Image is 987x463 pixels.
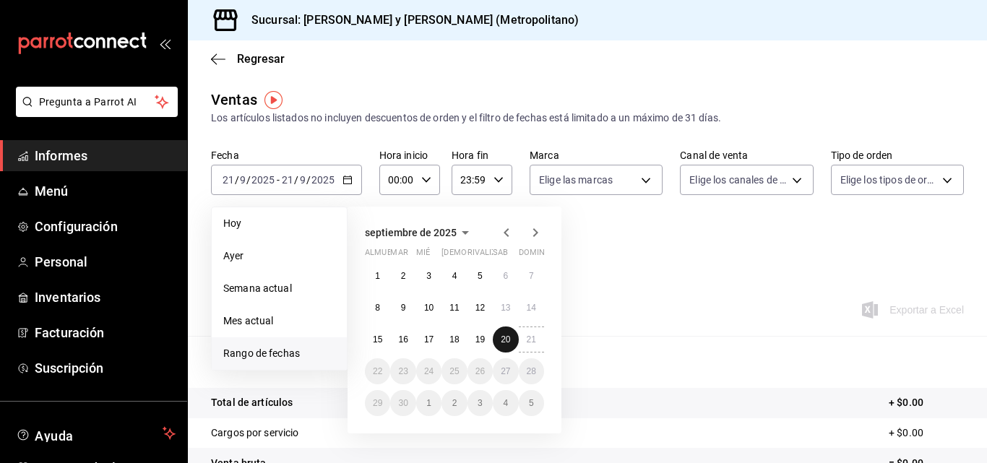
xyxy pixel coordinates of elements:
abbr: viernes [467,248,507,263]
button: 11 de septiembre de 2025 [441,295,467,321]
button: 26 de septiembre de 2025 [467,358,493,384]
abbr: 5 de septiembre de 2025 [478,271,483,281]
abbr: 24 de septiembre de 2025 [424,366,434,376]
abbr: sábado [493,248,508,263]
abbr: 4 de septiembre de 2025 [452,271,457,281]
button: 8 de septiembre de 2025 [365,295,390,321]
button: 18 de septiembre de 2025 [441,326,467,352]
font: [DEMOGRAPHIC_DATA] [441,248,527,257]
font: Ayuda [35,428,74,443]
abbr: 2 de octubre de 2025 [452,398,457,408]
font: + $0.00 [889,397,923,408]
button: 1 de septiembre de 2025 [365,263,390,289]
abbr: 18 de septiembre de 2025 [449,334,459,345]
font: / [306,174,311,186]
button: 14 de septiembre de 2025 [519,295,544,321]
abbr: 6 de septiembre de 2025 [503,271,508,281]
abbr: 28 de septiembre de 2025 [527,366,536,376]
abbr: 25 de septiembre de 2025 [449,366,459,376]
input: -- [299,174,306,186]
font: 21 [527,334,536,345]
img: Marcador de información sobre herramientas [264,91,283,109]
font: Ayer [223,250,244,261]
font: 5 [478,271,483,281]
font: Configuración [35,219,118,234]
font: Elige los tipos de orden [840,174,944,186]
font: 4 [503,398,508,408]
input: -- [222,174,235,186]
button: 28 de septiembre de 2025 [519,358,544,384]
button: 24 de septiembre de 2025 [416,358,441,384]
font: Sucursal: [PERSON_NAME] y [PERSON_NAME] (Metropolitano) [251,13,579,27]
font: - [277,174,280,186]
font: Ventas [211,91,257,108]
font: 7 [529,271,534,281]
abbr: 15 de septiembre de 2025 [373,334,382,345]
input: -- [239,174,246,186]
font: Los artículos listados no incluyen descuentos de orden y el filtro de fechas está limitado a un m... [211,112,721,124]
button: 19 de septiembre de 2025 [467,326,493,352]
abbr: 23 de septiembre de 2025 [398,366,408,376]
font: rivalizar [467,248,507,257]
font: 10 [424,303,434,313]
font: 19 [475,334,485,345]
font: septiembre de 2025 [365,227,457,238]
abbr: 16 de septiembre de 2025 [398,334,408,345]
font: 2 [452,398,457,408]
font: 6 [503,271,508,281]
abbr: 11 de septiembre de 2025 [449,303,459,313]
font: 11 [449,303,459,313]
abbr: 1 de octubre de 2025 [426,398,431,408]
button: 21 de septiembre de 2025 [519,326,544,352]
font: almuerzo [365,248,408,257]
font: 3 [426,271,431,281]
font: Informes [35,148,87,163]
abbr: 26 de septiembre de 2025 [475,366,485,376]
font: 2 [401,271,406,281]
font: 1 [375,271,380,281]
abbr: 4 de octubre de 2025 [503,398,508,408]
font: Elige las marcas [539,174,613,186]
button: 9 de septiembre de 2025 [390,295,415,321]
font: Pregunta a Parrot AI [39,96,137,108]
abbr: 7 de septiembre de 2025 [529,271,534,281]
font: Hora inicio [379,150,428,161]
abbr: 29 de septiembre de 2025 [373,398,382,408]
button: 20 de septiembre de 2025 [493,326,518,352]
font: 15 [373,334,382,345]
font: 13 [501,303,510,313]
font: 16 [398,334,408,345]
abbr: domingo [519,248,553,263]
abbr: 30 de septiembre de 2025 [398,398,408,408]
font: / [235,174,239,186]
font: 8 [375,303,380,313]
font: Canal de venta [680,150,748,161]
abbr: 8 de septiembre de 2025 [375,303,380,313]
font: Personal [35,254,87,269]
button: 7 de septiembre de 2025 [519,263,544,289]
font: 18 [449,334,459,345]
abbr: martes [390,248,408,263]
abbr: 14 de septiembre de 2025 [527,303,536,313]
button: 27 de septiembre de 2025 [493,358,518,384]
button: septiembre de 2025 [365,224,474,241]
button: 4 de octubre de 2025 [493,390,518,416]
button: 17 de septiembre de 2025 [416,326,441,352]
button: 30 de septiembre de 2025 [390,390,415,416]
button: 5 de septiembre de 2025 [467,263,493,289]
button: 10 de septiembre de 2025 [416,295,441,321]
font: Suscripción [35,360,103,376]
button: 29 de septiembre de 2025 [365,390,390,416]
font: 27 [501,366,510,376]
button: 15 de septiembre de 2025 [365,326,390,352]
button: 3 de septiembre de 2025 [416,263,441,289]
font: mar [390,248,408,257]
abbr: 27 de septiembre de 2025 [501,366,510,376]
abbr: lunes [365,248,408,263]
font: Regresar [237,52,285,66]
font: Elige los canales de venta [689,174,805,186]
abbr: 5 de octubre de 2025 [529,398,534,408]
font: Semana actual [223,282,292,294]
font: Facturación [35,325,104,340]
